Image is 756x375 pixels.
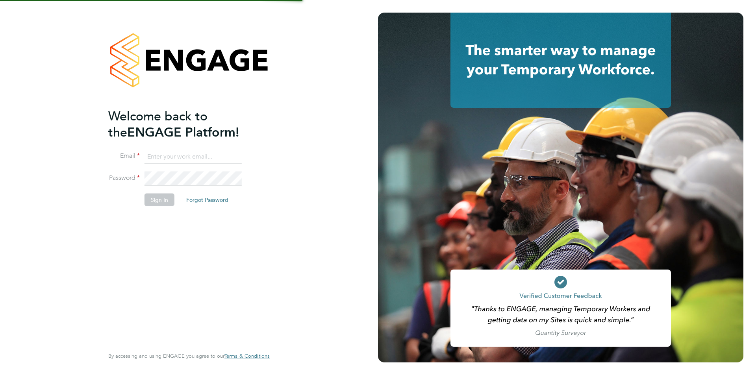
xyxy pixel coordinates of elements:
input: Enter your work email... [145,150,242,164]
label: Password [108,174,140,182]
button: Sign In [145,194,174,206]
span: By accessing and using ENGAGE you agree to our [108,353,270,359]
a: Terms & Conditions [224,353,270,359]
label: Email [108,152,140,160]
button: Forgot Password [180,194,235,206]
span: Welcome back to the [108,108,208,140]
h2: ENGAGE Platform! [108,108,262,140]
